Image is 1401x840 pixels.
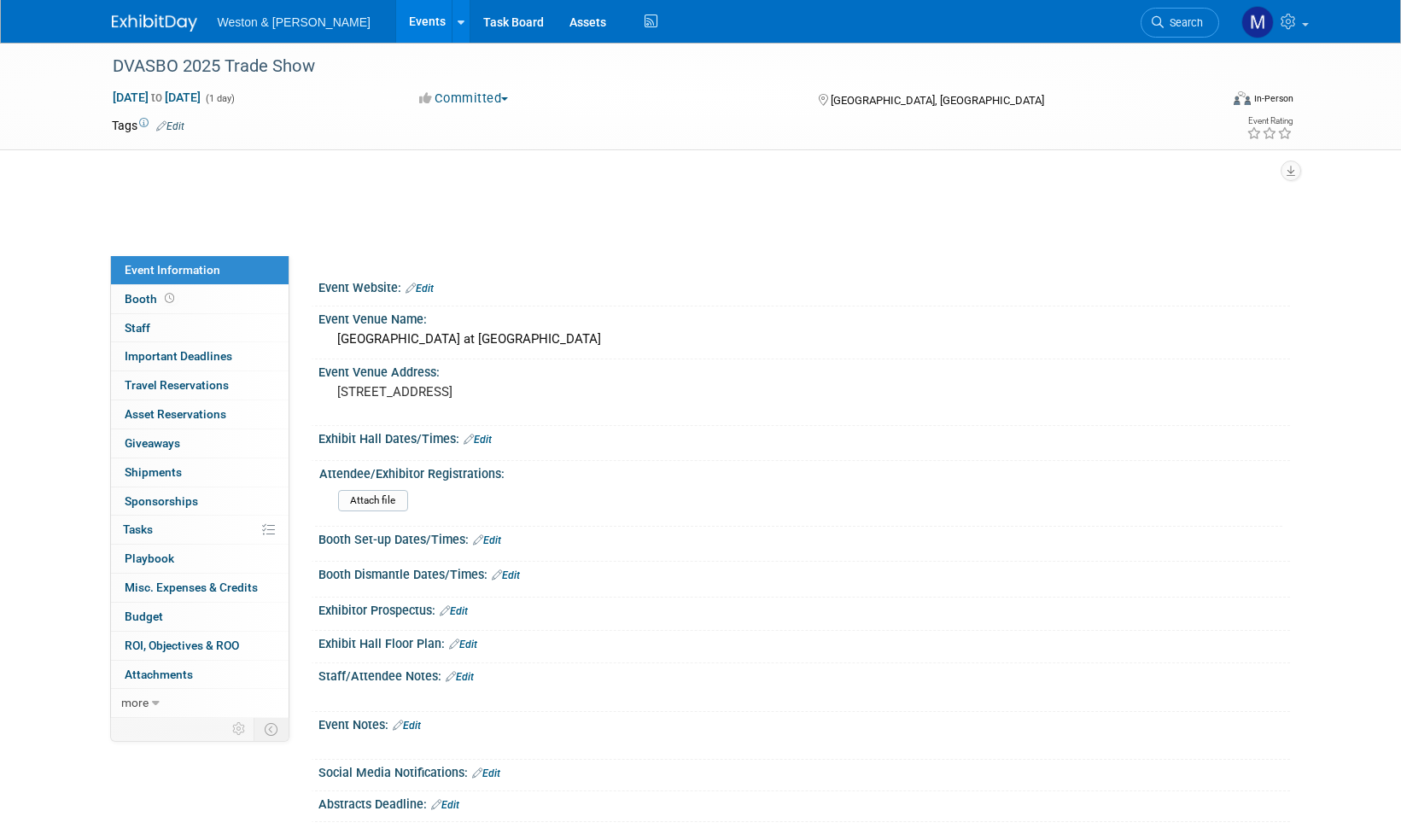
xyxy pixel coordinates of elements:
div: Event Rating [1246,117,1293,125]
div: Event Website: [318,275,1290,297]
span: Travel Reservations [125,378,229,392]
a: Edit [492,569,520,581]
a: Attachments [111,661,289,689]
span: [GEOGRAPHIC_DATA], [GEOGRAPHIC_DATA] [831,94,1044,107]
span: Weston & [PERSON_NAME] [218,15,371,29]
span: ROI, Objectives & ROO [125,639,239,652]
span: Misc. Expenses & Credits [125,580,258,594]
div: [GEOGRAPHIC_DATA] at [GEOGRAPHIC_DATA] [331,326,1277,353]
span: Search [1164,16,1203,29]
div: Booth Dismantle Dates/Times: [318,562,1290,584]
span: Important Deadlines [125,349,232,363]
a: Shipments [111,458,289,487]
a: Edit [473,534,501,546]
button: Committed [413,90,515,108]
a: Edit [464,434,492,446]
div: Event Notes: [318,712,1290,734]
div: In-Person [1253,92,1293,105]
div: Event Format [1118,89,1294,114]
img: Mary Ann Trujillo [1241,6,1274,38]
a: Search [1141,8,1219,38]
div: Booth Set-up Dates/Times: [318,527,1290,549]
a: Misc. Expenses & Credits [111,574,289,602]
a: Edit [449,639,477,650]
span: Giveaways [125,436,180,450]
div: Event Venue Address: [318,359,1290,381]
a: Asset Reservations [111,400,289,429]
a: Important Deadlines [111,342,289,370]
span: Shipments [125,465,182,479]
span: Booth not reserved yet [161,292,178,305]
div: Exhibitor Prospectus: [318,598,1290,620]
a: Event Information [111,256,289,284]
div: Exhibit Hall Dates/Times: [318,426,1290,448]
a: Staff [111,314,289,342]
a: Travel Reservations [111,371,289,400]
td: Tags [112,117,184,134]
div: Attendee/Exhibitor Registrations: [319,461,1282,482]
a: Edit [440,605,468,617]
a: Edit [406,283,434,295]
a: Edit [472,767,500,779]
span: Attachments [125,668,193,681]
div: Abstracts Deadline: [318,791,1290,814]
pre: [STREET_ADDRESS] [337,384,704,400]
div: DVASBO 2025 Trade Show [107,51,1194,82]
span: Tasks [123,522,153,536]
a: ROI, Objectives & ROO [111,632,289,660]
span: more [121,696,149,709]
a: Edit [446,671,474,683]
span: (1 day) [204,93,235,104]
a: Giveaways [111,429,289,458]
a: Budget [111,603,289,631]
div: Staff/Attendee Notes: [318,663,1290,685]
a: Playbook [111,545,289,573]
span: Booth [125,292,178,306]
div: Event Venue Name: [318,306,1290,328]
span: Budget [125,610,163,623]
td: Toggle Event Tabs [254,718,289,740]
span: Sponsorships [125,494,198,508]
span: Asset Reservations [125,407,226,421]
span: to [149,90,165,104]
a: Sponsorships [111,487,289,516]
span: Staff [125,321,150,335]
div: Social Media Notifications: [318,760,1290,782]
td: Personalize Event Tab Strip [225,718,254,740]
span: Event Information [125,263,220,277]
div: Exhibit Hall Floor Plan: [318,631,1290,653]
img: Format-Inperson.png [1234,91,1251,105]
span: [DATE] [DATE] [112,90,201,105]
a: Edit [431,799,459,811]
a: Edit [156,120,184,132]
a: Edit [393,720,421,732]
a: Tasks [111,516,289,544]
a: Booth [111,285,289,313]
a: more [111,689,289,717]
img: ExhibitDay [112,15,197,32]
span: Playbook [125,551,174,565]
